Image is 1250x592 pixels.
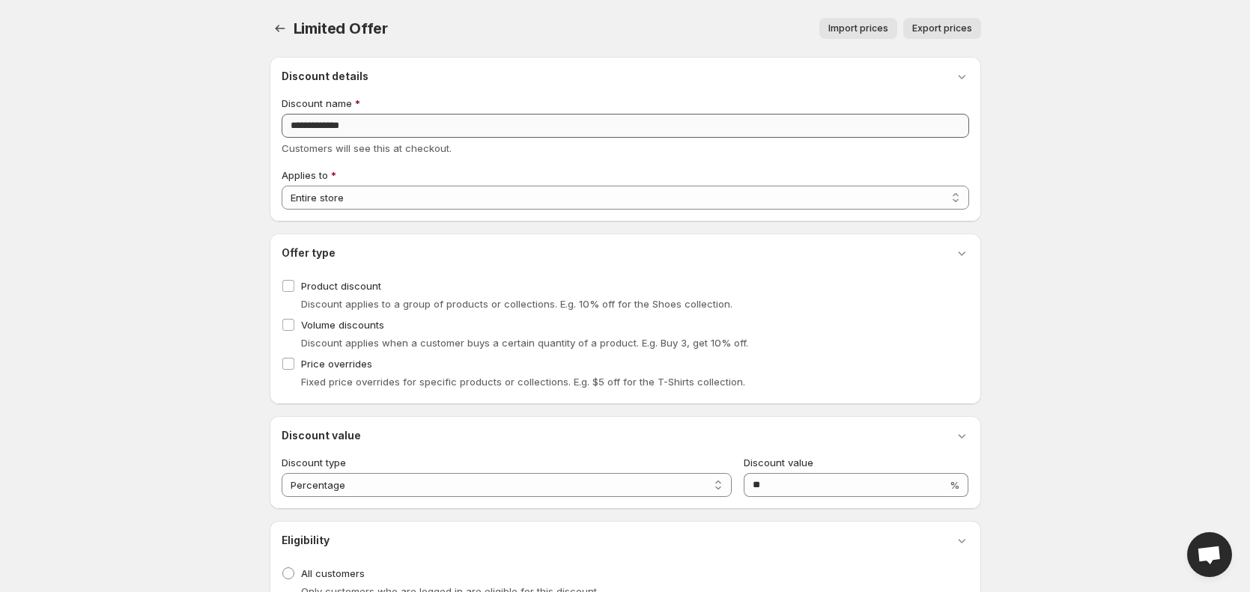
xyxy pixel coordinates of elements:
span: Volume discounts [301,319,384,331]
button: Export prices [903,18,981,39]
span: Discount type [282,457,346,469]
span: Export prices [912,22,972,34]
h3: Offer type [282,245,336,260]
span: Price overrides [301,358,372,370]
h3: Eligibility [282,533,330,548]
h3: Discount value [282,428,361,443]
span: Customers will see this at checkout. [282,142,452,154]
div: Open chat [1187,532,1232,577]
h3: Discount details [282,69,368,84]
span: Import prices [828,22,888,34]
span: All customers [301,567,365,579]
span: Discount applies when a customer buys a certain quantity of a product. E.g. Buy 3, get 10% off. [301,337,748,349]
span: Fixed price overrides for specific products or collections. E.g. $5 off for the T-Shirts collection. [301,376,745,388]
span: Discount value [744,457,813,469]
span: Discount applies to a group of products or collections. E.g. 10% off for the Shoes collection. [301,298,732,310]
span: Limited Offer [294,19,388,37]
span: Product discount [301,280,381,292]
button: Import prices [819,18,897,39]
span: Applies to [282,169,328,181]
span: Discount name [282,97,352,109]
span: % [950,479,959,491]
